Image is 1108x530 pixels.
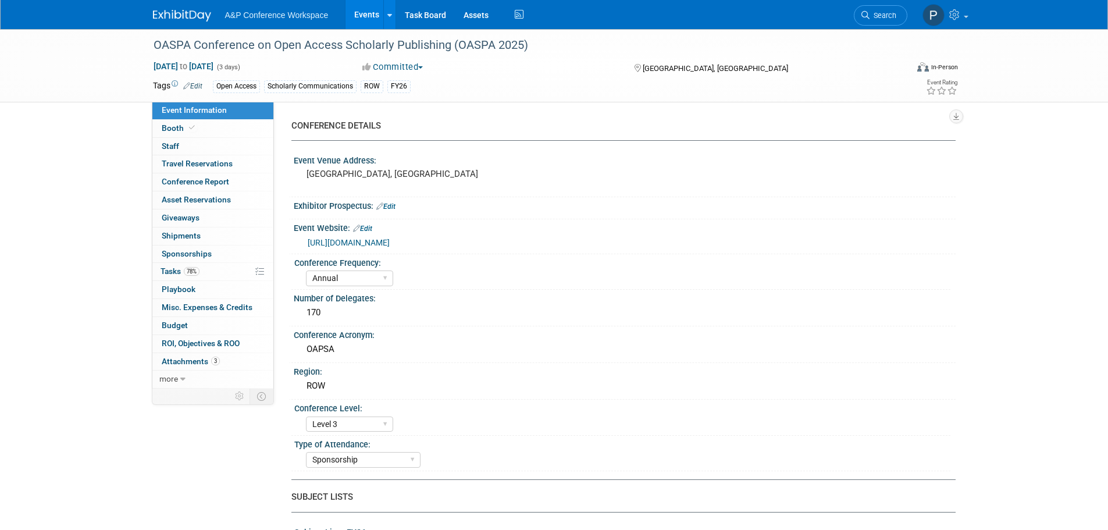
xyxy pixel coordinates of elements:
[926,80,957,86] div: Event Rating
[216,63,240,71] span: (3 days)
[291,120,947,132] div: CONFERENCE DETAILS
[162,177,229,186] span: Conference Report
[183,82,202,90] a: Edit
[152,299,273,316] a: Misc. Expenses & Credits
[922,4,945,26] img: Phoebe Murphy-Dunn
[302,304,947,322] div: 170
[152,191,273,209] a: Asset Reservations
[162,159,233,168] span: Travel Reservations
[152,281,273,298] a: Playbook
[178,62,189,71] span: to
[264,80,357,93] div: Scholarly Communications
[162,105,227,115] span: Event Information
[931,63,958,72] div: In-Person
[152,155,273,173] a: Travel Reservations
[376,202,396,211] a: Edit
[152,102,273,119] a: Event Information
[153,61,214,72] span: [DATE] [DATE]
[162,303,252,312] span: Misc. Expenses & Credits
[250,389,273,404] td: Toggle Event Tabs
[211,357,220,365] span: 3
[162,321,188,330] span: Budget
[643,64,788,73] span: [GEOGRAPHIC_DATA], [GEOGRAPHIC_DATA]
[152,227,273,245] a: Shipments
[294,254,950,269] div: Conference Frequency:
[152,120,273,137] a: Booth
[308,238,390,247] a: [URL][DOMAIN_NAME]
[302,377,947,395] div: ROW
[152,335,273,353] a: ROI, Objectives & ROO
[302,340,947,358] div: OAPSA
[917,62,929,72] img: Format-Inperson.png
[294,197,956,212] div: Exhibitor Prospectus:
[294,400,950,414] div: Conference Level:
[361,80,383,93] div: ROW
[162,339,240,348] span: ROI, Objectives & ROO
[152,173,273,191] a: Conference Report
[294,290,956,304] div: Number of Delegates:
[152,246,273,263] a: Sponsorships
[294,326,956,341] div: Conference Acronym:
[152,317,273,335] a: Budget
[153,10,211,22] img: ExhibitDay
[358,61,427,73] button: Committed
[161,266,199,276] span: Tasks
[162,249,212,258] span: Sponsorships
[152,353,273,371] a: Attachments3
[162,195,231,204] span: Asset Reservations
[162,284,195,294] span: Playbook
[230,389,250,404] td: Personalize Event Tab Strip
[162,213,199,222] span: Giveaways
[152,371,273,388] a: more
[189,125,195,131] i: Booth reservation complete
[854,5,907,26] a: Search
[152,209,273,227] a: Giveaways
[184,267,199,276] span: 78%
[162,357,220,366] span: Attachments
[294,219,956,234] div: Event Website:
[294,152,956,166] div: Event Venue Address:
[159,374,178,383] span: more
[353,225,372,233] a: Edit
[162,123,197,133] span: Booth
[213,80,260,93] div: Open Access
[294,363,956,378] div: Region:
[225,10,329,20] span: A&P Conference Workspace
[152,138,273,155] a: Staff
[870,11,896,20] span: Search
[153,80,202,93] td: Tags
[839,61,959,78] div: Event Format
[162,141,179,151] span: Staff
[149,35,890,56] div: OASPA Conference on Open Access Scholarly Publishing (OASPA 2025)
[291,491,947,503] div: SUBJECT LISTS
[387,80,411,93] div: FY26
[294,436,950,450] div: Type of Attendance:
[152,263,273,280] a: Tasks78%
[307,169,557,179] pre: [GEOGRAPHIC_DATA], [GEOGRAPHIC_DATA]
[162,231,201,240] span: Shipments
